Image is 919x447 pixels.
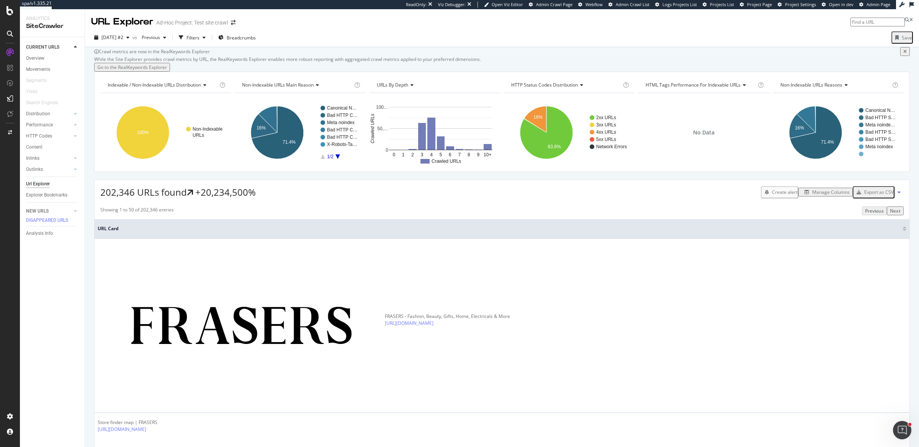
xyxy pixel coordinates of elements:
[370,114,375,143] text: Crawled URLs
[101,34,123,41] span: 2025 Aug. 10th #2
[504,99,633,166] svg: A chart.
[385,320,433,326] a: [URL][DOMAIN_NAME]
[859,2,890,8] a: Admin Page
[377,82,408,88] span: URLs by Depth
[865,122,895,128] text: Meta noinde…
[536,2,572,7] span: Admin Crawl Page
[327,154,334,159] text: 1/2
[377,126,388,131] text: 50,…
[108,82,201,88] span: Indexable / Non-Indexable URLs distribution
[231,20,235,25] div: arrow-right-arrow-left
[98,426,146,432] a: [URL][DOMAIN_NAME]
[26,207,49,215] div: NEW URLS
[26,121,72,129] a: Performance
[865,129,896,135] text: Bad HTTP S…
[533,115,543,120] text: 16%
[821,139,834,145] text: 71.4%
[100,99,230,166] div: A chart.
[850,18,905,26] input: Find a URL
[327,105,356,111] text: Canonical N…
[26,99,65,107] a: Search Engines
[26,77,47,85] div: Segments
[26,65,50,74] div: Movements
[693,129,715,136] span: No Data
[26,77,54,85] a: Segments
[26,217,68,224] div: DISAPPEARED URLS
[438,2,466,8] div: Viz Debugger:
[865,115,896,120] text: Bad HTTP S…
[98,419,157,426] div: Store finder map | FRASERS
[596,122,616,128] text: 3xx URLs
[761,186,798,198] button: Create alert
[596,144,627,149] text: Network Errors
[703,2,734,8] a: Projects List
[26,191,79,199] a: Explorer Bookmarks
[26,88,45,96] a: Visits
[26,229,53,237] div: Analysis Info
[195,186,256,199] div: +20,234,500%
[891,31,913,44] button: Save
[887,206,904,215] button: Next
[100,186,187,198] span: 202,346 URLs found
[26,132,72,140] a: HTTP Codes
[893,421,911,439] iframe: Intercom live chat
[26,165,43,174] div: Outlinks
[26,15,78,22] div: Analytics
[26,217,76,224] a: DISAPPEARED URLS
[865,208,884,214] div: Previous
[616,2,649,7] span: Admin Crawl List
[608,2,649,8] a: Admin Crawl List
[26,165,72,174] a: Outlinks
[98,225,901,232] span: URL Card
[458,152,461,157] text: 7
[578,2,603,8] a: Webflow
[139,34,160,41] span: Previous
[785,2,816,7] span: Project Settings
[327,134,358,140] text: Bad HTTP C…
[193,126,222,132] text: Non-Indexable
[484,2,523,8] a: Open Viz Editor
[386,147,388,152] text: 0
[747,2,772,7] span: Project Page
[420,152,423,157] text: 3
[492,2,523,7] span: Open Viz Editor
[375,79,493,91] h4: URLs by Depth
[139,31,169,44] button: Previous
[26,154,39,162] div: Inlinks
[430,152,433,157] text: 4
[176,31,209,44] button: Filters
[106,79,218,91] h4: Indexable / Non-Indexable URLs Distribution
[900,47,910,56] button: close banner
[655,2,697,8] a: Logs Projects List
[186,34,199,41] div: Filters
[529,2,572,8] a: Admin Crawl Page
[132,34,139,41] span: vs
[662,2,697,7] span: Logs Projects List
[26,143,43,151] div: Content
[411,152,414,157] text: 2
[26,54,79,62] a: Overview
[829,2,854,7] span: Open in dev
[585,2,603,7] span: Webflow
[370,99,499,166] svg: A chart.
[773,99,903,166] div: A chart.
[432,159,461,164] text: Crawled URLs
[26,65,79,74] a: Movements
[257,125,266,131] text: 16%
[864,189,894,195] div: Export as CSV
[644,79,756,91] h4: HTML Tags Performance for Indexable URLs
[26,154,72,162] a: Inlinks
[853,186,894,198] button: Export as CSV
[862,206,887,215] button: Previous
[26,143,79,151] a: Content
[26,229,79,237] a: Analysis Info
[406,2,427,8] div: ReadOnly:
[94,47,910,71] div: info banner
[98,245,385,406] img: main image
[327,120,355,125] text: Meta noindex
[327,127,358,133] text: Bad HTTP C…
[327,113,358,118] text: Bad HTTP C…
[235,99,364,166] svg: A chart.
[91,31,132,44] button: [DATE] #2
